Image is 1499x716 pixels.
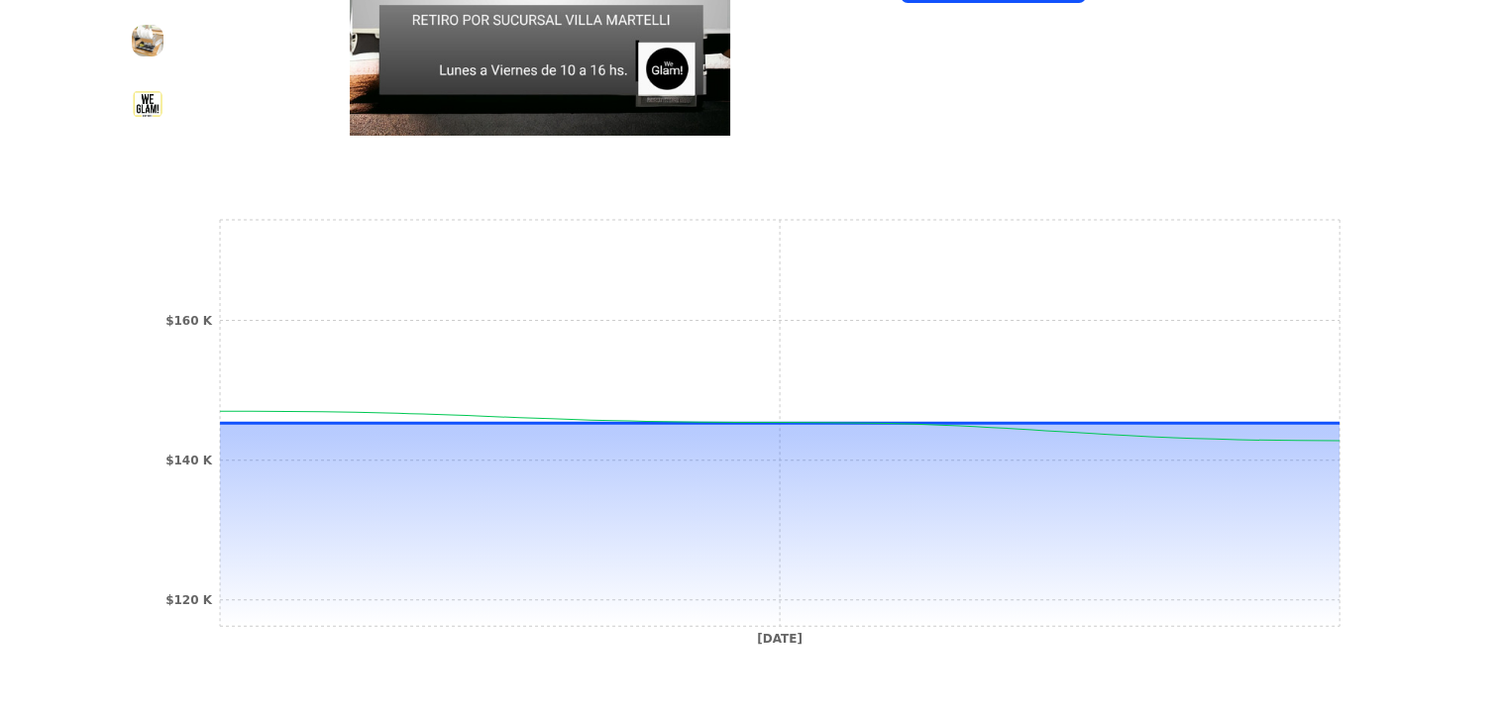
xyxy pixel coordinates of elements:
tspan: $120 K [165,593,213,607]
img: Escurridor Secaplatos Platos Cubiertos 2 Pisos Aluminio Inox [132,88,163,120]
tspan: $140 K [165,454,213,467]
tspan: [DATE] [757,632,803,646]
img: Escurridor Secaplatos Platos Cubiertos 2 Pisos Aluminio Inox [132,25,163,56]
tspan: $160 K [165,314,213,328]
